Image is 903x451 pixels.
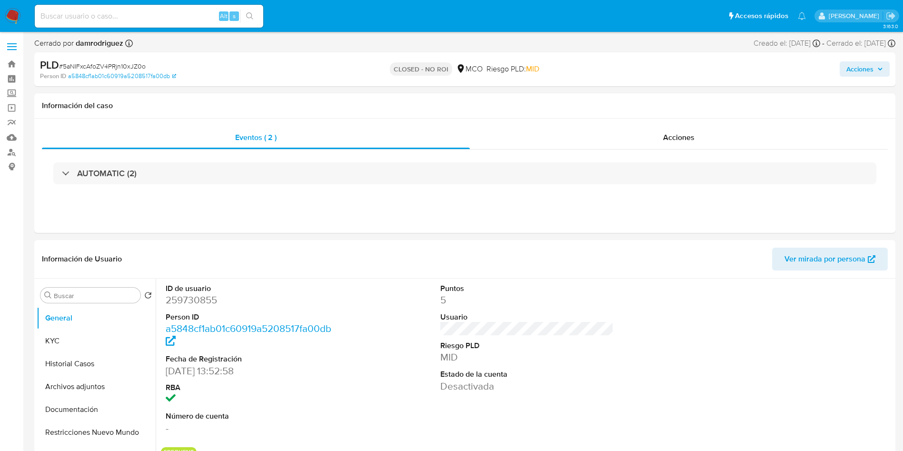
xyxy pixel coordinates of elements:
dd: Desactivada [440,380,614,393]
a: Notificaciones [798,12,806,20]
dd: 5 [440,293,614,307]
div: AUTOMATIC (2) [53,162,876,184]
button: search-icon [240,10,259,23]
b: PLD [40,57,59,72]
span: MID [526,63,539,74]
dt: Puntos [440,283,614,294]
button: Volver al orden por defecto [144,291,152,302]
dt: Número de cuenta [166,411,339,421]
div: MCO [456,64,483,74]
dt: Usuario [440,312,614,322]
dd: MID [440,351,614,364]
div: Creado el: [DATE] [754,38,820,49]
button: Archivos adjuntos [37,375,156,398]
span: # 5aNIFxcAfoZV4PRjn10xJZ0o [59,61,146,71]
button: KYC [37,330,156,352]
p: damian.rodriguez@mercadolibre.com [829,11,883,20]
dt: RBA [166,382,339,393]
span: s [233,11,236,20]
button: Acciones [840,61,890,77]
span: Cerrado por [34,38,123,49]
dt: Riesgo PLD [440,341,614,351]
input: Buscar usuario o caso... [35,10,263,22]
span: Acciones [663,132,695,143]
input: Buscar [54,291,137,300]
h3: AUTOMATIC (2) [77,168,137,179]
button: General [37,307,156,330]
p: CLOSED - NO ROI [390,62,452,76]
b: Person ID [40,72,66,80]
span: Riesgo PLD: [486,64,539,74]
span: Alt [220,11,228,20]
h1: Información de Usuario [42,254,122,264]
span: - [822,38,824,49]
a: a5848cf1ab01c60919a5208517fa00db [166,321,331,349]
span: Accesos rápidos [735,11,788,21]
b: damrodriguez [74,38,123,49]
dt: Person ID [166,312,339,322]
a: Salir [886,11,896,21]
dt: Estado de la cuenta [440,369,614,380]
dt: ID de usuario [166,283,339,294]
button: Ver mirada por persona [772,248,888,271]
button: Documentación [37,398,156,421]
h1: Información del caso [42,101,888,110]
dd: [DATE] 13:52:58 [166,364,339,378]
span: Ver mirada por persona [784,248,865,271]
dt: Fecha de Registración [166,354,339,364]
button: Buscar [44,291,52,299]
button: Historial Casos [37,352,156,375]
dd: - [166,421,339,435]
span: Acciones [846,61,873,77]
button: Restricciones Nuevo Mundo [37,421,156,444]
a: a5848cf1ab01c60919a5208517fa00db [68,72,176,80]
div: Cerrado el: [DATE] [826,38,895,49]
span: Eventos ( 2 ) [235,132,277,143]
dd: 259730855 [166,293,339,307]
